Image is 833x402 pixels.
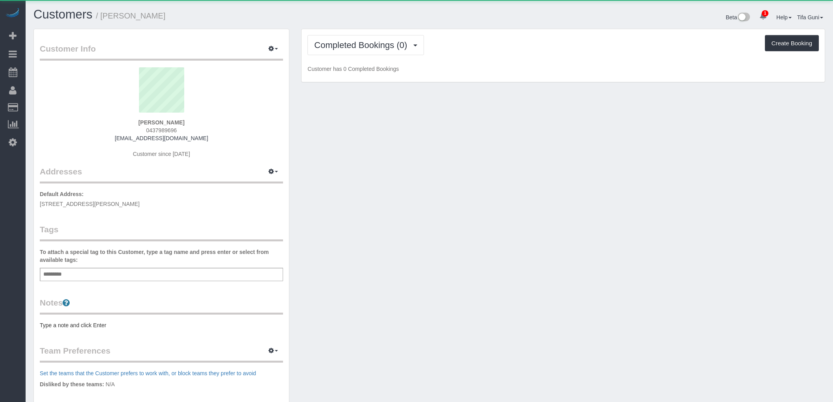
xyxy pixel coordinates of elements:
legend: Team Preferences [40,345,283,363]
a: 1 [755,8,771,25]
a: Help [776,14,792,20]
span: Completed Bookings (0) [314,40,411,50]
span: 0437989696 [146,127,177,133]
a: [EMAIL_ADDRESS][DOMAIN_NAME] [115,135,208,141]
a: Tifa Guni [797,14,823,20]
a: Set the teams that the Customer prefers to work with, or block teams they prefer to avoid [40,370,256,376]
legend: Customer Info [40,43,283,61]
legend: Tags [40,224,283,241]
small: / [PERSON_NAME] [96,11,166,20]
button: Create Booking [765,35,819,52]
label: To attach a special tag to this Customer, type a tag name and press enter or select from availabl... [40,248,283,264]
img: New interface [737,13,750,23]
label: Disliked by these teams: [40,380,104,388]
span: 1 [762,10,768,17]
button: Completed Bookings (0) [307,35,424,55]
span: Customer since [DATE] [133,151,190,157]
pre: Type a note and click Enter [40,321,283,329]
strong: [PERSON_NAME] [138,119,184,126]
span: N/A [106,381,115,387]
label: Default Address: [40,190,84,198]
a: Customers [33,7,93,21]
img: Automaid Logo [5,8,20,19]
span: [STREET_ADDRESS][PERSON_NAME] [40,201,140,207]
legend: Notes [40,297,283,315]
a: Beta [726,14,750,20]
p: Customer has 0 Completed Bookings [307,65,819,73]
